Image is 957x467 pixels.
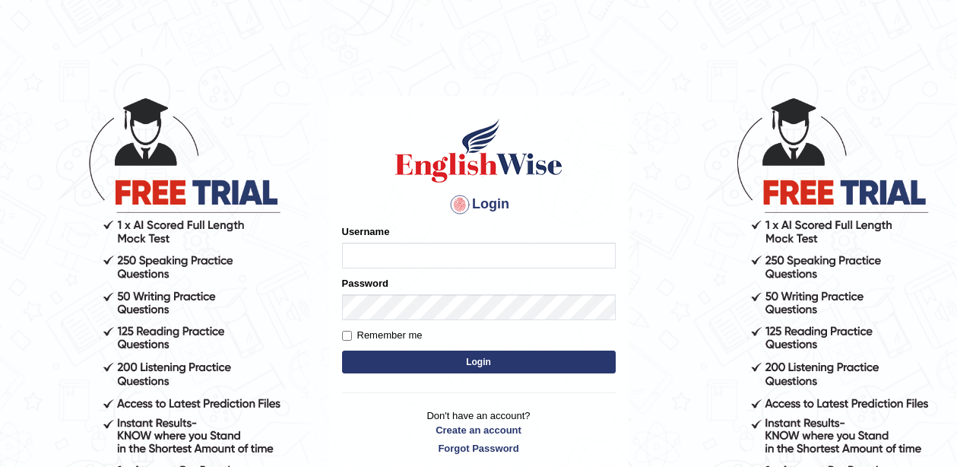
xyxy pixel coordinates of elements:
[342,331,352,341] input: Remember me
[342,408,616,456] p: Don't have an account?
[342,328,423,343] label: Remember me
[342,192,616,217] h4: Login
[342,441,616,456] a: Forgot Password
[392,116,566,185] img: Logo of English Wise sign in for intelligent practice with AI
[342,224,390,239] label: Username
[342,423,616,437] a: Create an account
[342,276,388,291] label: Password
[342,351,616,373] button: Login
